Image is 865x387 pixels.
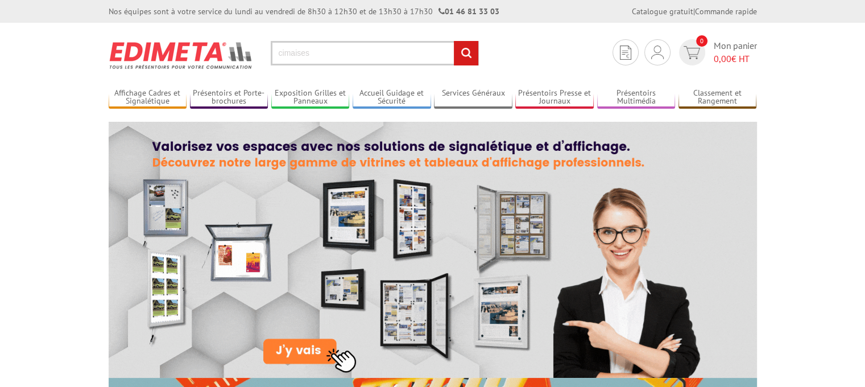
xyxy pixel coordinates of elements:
[684,46,700,59] img: devis rapide
[109,34,254,76] img: Présentoir, panneau, stand - Edimeta - PLV, affichage, mobilier bureau, entreprise
[651,46,664,59] img: devis rapide
[109,6,499,17] div: Nos équipes sont à votre service du lundi au vendredi de 8h30 à 12h30 et de 13h30 à 17h30
[597,88,676,107] a: Présentoirs Multimédia
[438,6,499,17] strong: 01 46 81 33 03
[109,88,187,107] a: Affichage Cadres et Signalétique
[714,52,757,65] span: € HT
[714,53,731,64] span: 0,00
[190,88,268,107] a: Présentoirs et Porte-brochures
[695,6,757,17] a: Commande rapide
[714,39,757,65] span: Mon panier
[678,88,757,107] a: Classement et Rangement
[696,35,707,47] span: 0
[676,39,757,65] a: devis rapide 0 Mon panier 0,00€ HT
[632,6,757,17] div: |
[632,6,693,17] a: Catalogue gratuit
[271,88,350,107] a: Exposition Grilles et Panneaux
[353,88,431,107] a: Accueil Guidage et Sécurité
[515,88,594,107] a: Présentoirs Presse et Journaux
[434,88,512,107] a: Services Généraux
[454,41,478,65] input: rechercher
[620,46,631,60] img: devis rapide
[271,41,479,65] input: Rechercher un produit ou une référence...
